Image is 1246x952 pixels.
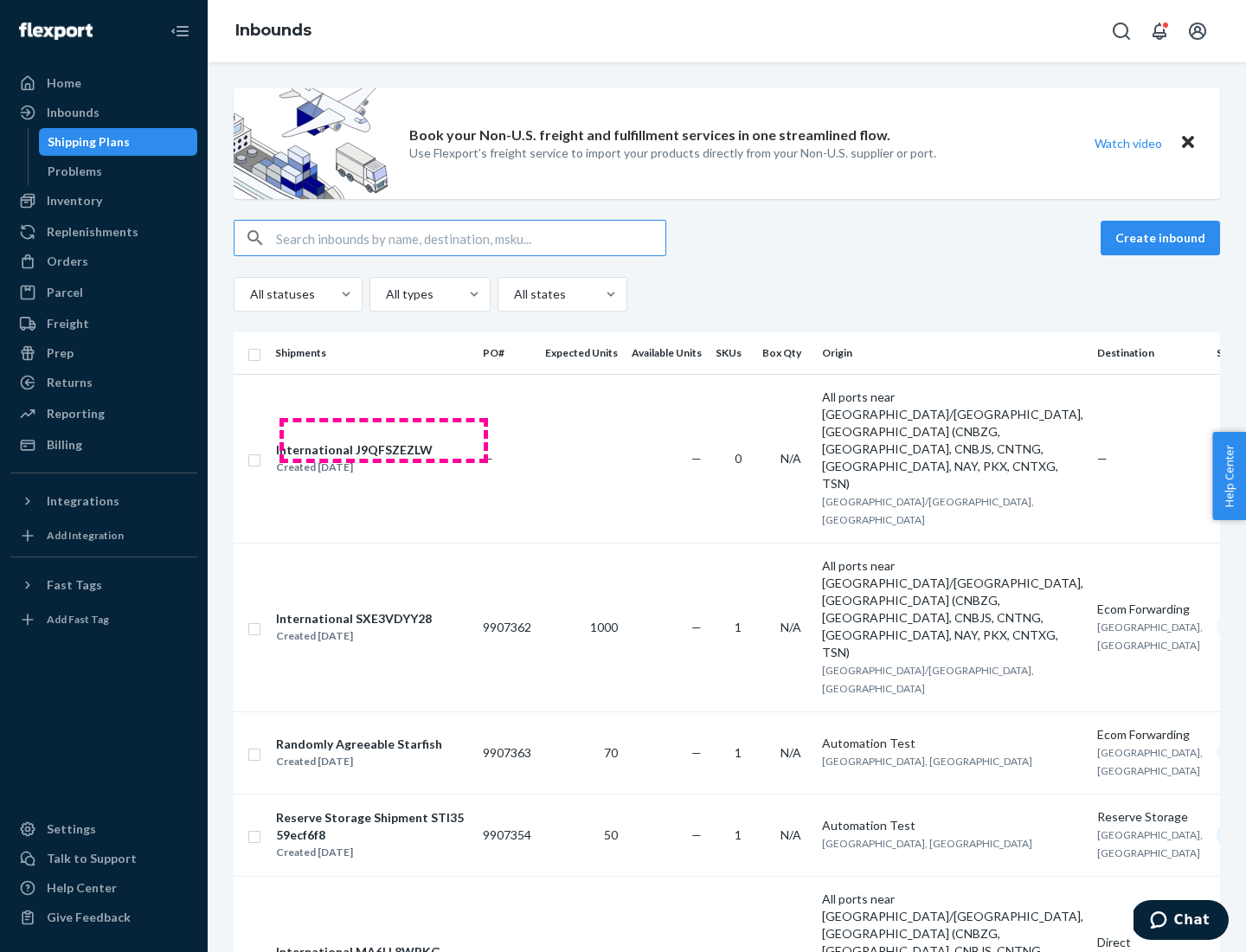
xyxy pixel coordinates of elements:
div: Orders [47,253,88,270]
span: N/A [780,620,801,634]
span: [GEOGRAPHIC_DATA]/[GEOGRAPHIC_DATA], [GEOGRAPHIC_DATA] [822,664,1034,695]
th: Box Qty [755,332,815,374]
div: Replenishments [47,223,138,241]
span: 1 [735,745,742,760]
p: Book your Non-U.S. freight and fulfillment services in one streamlined flow. [409,125,890,145]
div: Automation Test [822,735,1083,752]
button: Fast Tags [10,571,197,599]
a: Billing [10,431,197,459]
a: Reporting [10,400,197,428]
span: [GEOGRAPHIC_DATA], [GEOGRAPHIC_DATA] [822,837,1032,850]
a: Prep [10,339,197,367]
div: Fast Tags [47,576,102,594]
div: Ecom Forwarding [1097,601,1203,618]
div: Created [DATE] [276,844,468,861]
div: Help Center [47,879,117,897]
button: Help Center [1212,432,1246,520]
button: Open notifications [1142,14,1177,48]
div: Randomly Agreeable Starfish [276,736,442,753]
div: Add Integration [47,528,124,543]
button: Open account menu [1180,14,1215,48]
a: Inbounds [10,99,197,126]
span: 50 [604,827,618,842]
a: Shipping Plans [39,128,198,156]
div: Billing [47,436,82,453]
a: Inventory [10,187,197,215]
div: All ports near [GEOGRAPHIC_DATA]/[GEOGRAPHIC_DATA], [GEOGRAPHIC_DATA] (CNBZG, [GEOGRAPHIC_DATA], ... [822,389,1083,492]
div: Direct [1097,934,1203,951]
input: All states [512,286,514,303]
button: Close [1177,131,1199,156]
span: [GEOGRAPHIC_DATA], [GEOGRAPHIC_DATA] [1097,828,1203,859]
div: Created [DATE] [276,627,432,645]
img: Flexport logo [19,23,93,40]
button: Close Navigation [163,14,197,48]
div: Created [DATE] [276,459,433,476]
th: Shipments [268,332,476,374]
div: Settings [47,820,96,838]
th: SKUs [709,332,755,374]
div: Ecom Forwarding [1097,726,1203,743]
span: [GEOGRAPHIC_DATA], [GEOGRAPHIC_DATA] [1097,621,1203,652]
span: — [483,451,493,466]
div: Automation Test [822,817,1083,834]
div: Returns [47,374,93,391]
a: Help Center [10,874,197,902]
div: Home [47,74,81,92]
th: Available Units [625,332,709,374]
a: Parcel [10,279,197,306]
div: Talk to Support [47,850,137,867]
span: [GEOGRAPHIC_DATA], [GEOGRAPHIC_DATA] [1097,746,1203,777]
span: [GEOGRAPHIC_DATA]/[GEOGRAPHIC_DATA], [GEOGRAPHIC_DATA] [822,495,1034,526]
span: N/A [780,745,801,760]
a: Add Integration [10,522,197,550]
span: [GEOGRAPHIC_DATA], [GEOGRAPHIC_DATA] [822,755,1032,768]
a: Returns [10,369,197,396]
span: 70 [604,745,618,760]
div: All ports near [GEOGRAPHIC_DATA]/[GEOGRAPHIC_DATA], [GEOGRAPHIC_DATA] (CNBZG, [GEOGRAPHIC_DATA], ... [822,557,1083,661]
button: Open Search Box [1104,14,1139,48]
span: — [691,451,702,466]
div: Created [DATE] [276,753,442,770]
span: — [691,745,702,760]
div: Freight [47,315,89,332]
span: N/A [780,827,801,842]
a: Orders [10,248,197,275]
span: — [1097,451,1108,466]
div: International SXE3VDYY28 [276,610,432,627]
span: 1 [735,827,742,842]
span: — [691,620,702,634]
button: Give Feedback [10,904,197,931]
button: Talk to Support [10,845,197,872]
a: Add Fast Tag [10,606,197,634]
th: Destination [1090,332,1210,374]
div: Reserve Storage Shipment STI3559ecf6f8 [276,809,468,844]
span: — [691,827,702,842]
div: Integrations [47,492,119,510]
iframe: Opens a widget where you can chat to one of our agents [1134,900,1229,943]
div: Shipping Plans [48,133,130,151]
div: Reporting [47,405,105,422]
th: PO# [476,332,538,374]
a: Freight [10,310,197,338]
div: International J9QFSZEZLW [276,441,433,459]
a: Inbounds [235,21,311,40]
span: N/A [780,451,801,466]
button: Watch video [1083,131,1173,156]
ol: breadcrumbs [222,6,325,56]
div: Problems [48,163,102,180]
span: 1000 [590,620,618,634]
div: Add Fast Tag [47,612,109,627]
span: 1 [735,620,742,634]
div: Inbounds [47,104,100,121]
button: Create inbound [1101,221,1220,255]
a: Problems [39,158,198,185]
div: Inventory [47,192,102,209]
td: 9907354 [476,794,538,876]
a: Home [10,69,197,97]
div: Reserve Storage [1097,808,1203,826]
th: Origin [815,332,1090,374]
span: 0 [735,451,742,466]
